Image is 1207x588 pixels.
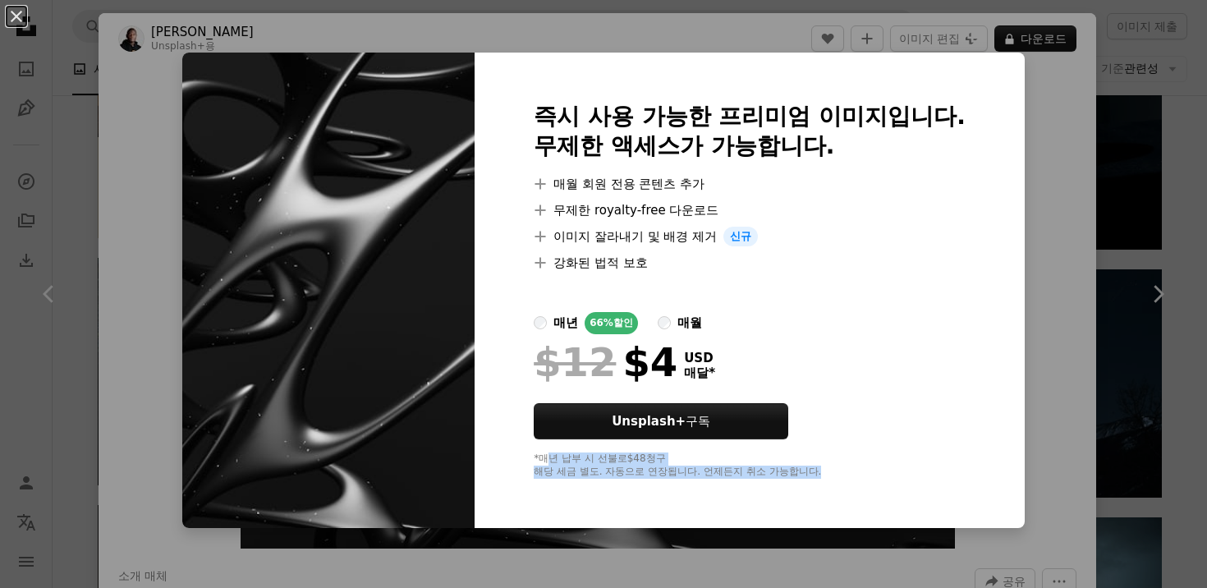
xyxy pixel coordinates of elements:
div: 66% 할인 [585,312,638,334]
input: 매월 [658,316,671,329]
div: 매월 [677,313,702,333]
span: $12 [534,341,616,384]
div: *매년 납부 시 선불로 $48 청구 해당 세금 별도. 자동으로 연장됩니다. 언제든지 취소 가능합니다. [534,452,966,479]
span: 신규 [723,227,758,246]
strong: Unsplash+ [612,414,686,429]
li: 매월 회원 전용 콘텐츠 추가 [534,174,966,194]
span: USD [684,351,715,365]
div: 매년 [553,313,578,333]
button: Unsplash+구독 [534,403,788,439]
input: 매년66%할인 [534,316,547,329]
li: 이미지 잘라내기 및 배경 제거 [534,227,966,246]
div: $4 [534,341,677,384]
li: 강화된 법적 보호 [534,253,966,273]
img: premium_photo-1686074443397-ff6e4825581b [182,53,475,528]
h2: 즉시 사용 가능한 프리미엄 이미지입니다. 무제한 액세스가 가능합니다. [534,102,966,161]
li: 무제한 royalty-free 다운로드 [534,200,966,220]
